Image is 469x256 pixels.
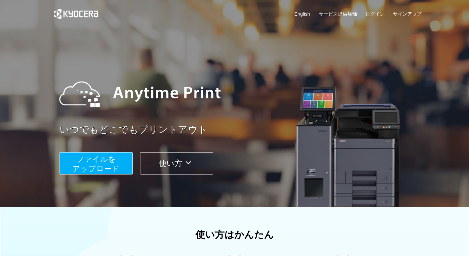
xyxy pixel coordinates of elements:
a: サービス提供店舗 [319,11,357,17]
span: ファイルを ​​アップロード [72,155,120,173]
a: サインアップ [393,11,422,17]
button: 使い方 [140,152,213,174]
a: English [295,11,310,17]
button: ファイルを​​アップロード [60,152,133,174]
a: いつでもどこでもプリントアウト [60,123,426,137]
a: ログイン [366,11,385,17]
